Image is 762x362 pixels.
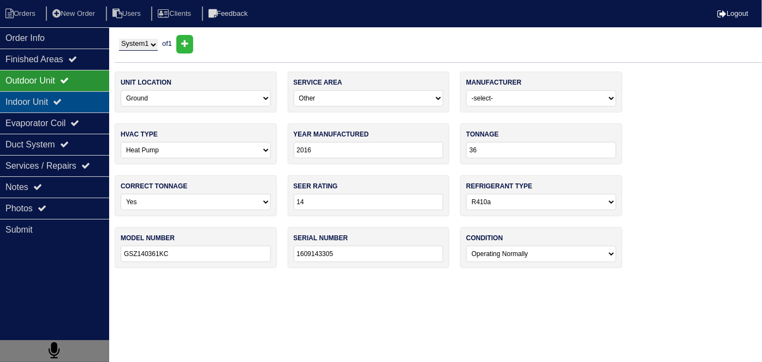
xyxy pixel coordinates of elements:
[121,233,175,243] label: model number
[106,7,150,21] li: Users
[121,181,187,191] label: correct tonnage
[294,129,369,139] label: year manufactured
[151,9,200,17] a: Clients
[294,181,338,191] label: seer rating
[46,7,104,21] li: New Order
[294,233,348,243] label: serial number
[466,78,521,87] label: manufacturer
[466,181,532,191] label: refrigerant type
[466,233,503,243] label: condition
[115,35,762,54] div: of 1
[294,78,342,87] label: service area
[121,129,158,139] label: hvac type
[106,9,150,17] a: Users
[121,78,171,87] label: unit location
[151,7,200,21] li: Clients
[202,7,257,21] li: Feedback
[717,9,748,17] a: Logout
[46,9,104,17] a: New Order
[466,129,499,139] label: tonnage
